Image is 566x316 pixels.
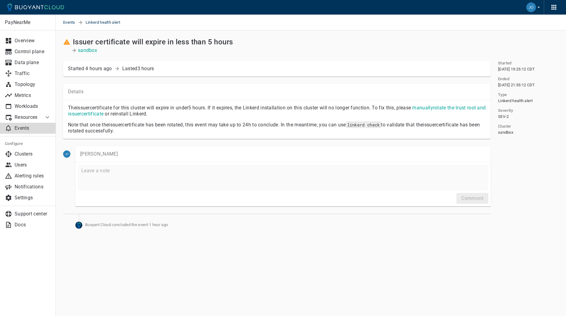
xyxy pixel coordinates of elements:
a: manuallyrotate the trust root and issuercertificate [68,105,486,117]
p: Topology [15,81,51,88]
p: Note that once the issuer certificate has been rotated, this event may take up to 24h to conclude... [68,122,486,134]
span: sandbox [498,130,513,135]
p: Metrics [15,92,51,98]
p: Overview [15,38,51,44]
p: The issuer certificate for this cluster will expire in under 5 hours . If it expires, the Linkerd... [68,105,486,117]
p: Notifications [15,184,51,190]
p: Events [15,125,51,131]
p: Workloads [15,103,51,109]
h5: Type [498,92,507,97]
relative-time: 1 hour ago [149,222,168,227]
p: Docs [15,222,51,228]
h2: Issuer certificate will expire in less than 5 hours [73,38,233,46]
span: Linkerd health alert [498,98,533,103]
span: SEV-2 [498,114,509,119]
a: Events [63,15,78,30]
p: Details [68,89,486,95]
p: [PERSON_NAME] [80,151,486,157]
p: Resources [15,114,39,120]
p: Users [15,162,51,168]
img: jordan.gregory@paynearme.com [63,150,70,158]
relative-time: 4 hours ago [85,66,112,71]
p: Lasted 3 hours [122,66,154,72]
a: sandbox [78,47,97,53]
h5: Severity [498,108,513,113]
p: Settings [15,195,51,201]
p: Support center [15,211,51,217]
span: [DATE] 21:55:12 CDT [498,83,535,88]
p: PayNearMe [5,19,51,26]
div: Started [68,66,112,72]
span: [DATE] 19:25:12 CDT [498,67,535,72]
h5: Ended [498,77,509,81]
p: Data plane [15,60,51,66]
h5: Cluster [498,124,511,129]
p: Control plane [15,49,51,55]
h5: Configure [5,141,51,146]
code: linkerd check [346,122,381,128]
span: Buoyant Cloud concluded the event [85,222,168,227]
p: Traffic [15,70,51,77]
p: Alerting rules [15,173,51,179]
h5: Started [498,61,512,66]
p: Clusters [15,151,51,157]
img: Jordan Gregory [526,2,536,12]
span: Linkerd health alert [86,15,127,30]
